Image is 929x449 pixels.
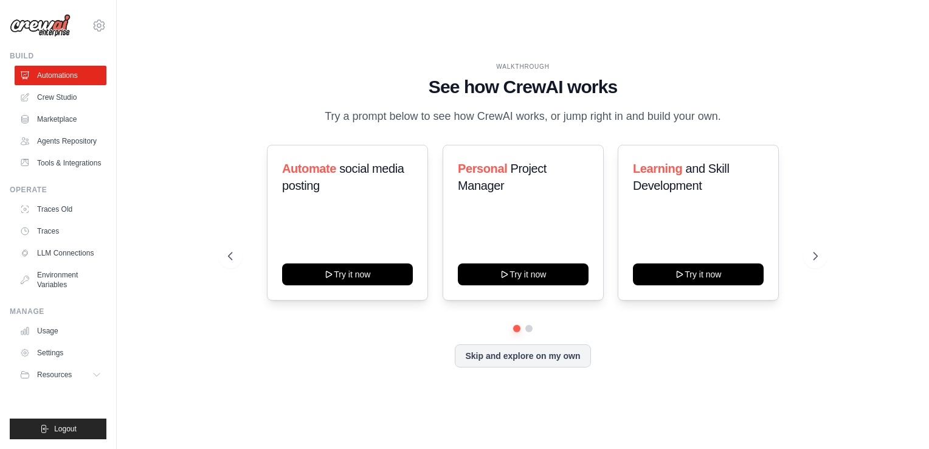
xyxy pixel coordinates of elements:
a: Automations [15,66,106,85]
a: Traces Old [15,200,106,219]
button: Try it now [282,263,413,285]
a: Marketplace [15,110,106,129]
span: Resources [37,370,72,380]
span: social media posting [282,162,404,192]
button: Resources [15,365,106,385]
a: Crew Studio [15,88,106,107]
a: LLM Connections [15,243,106,263]
div: WALKTHROUGH [228,62,818,71]
button: Skip and explore on my own [455,344,590,367]
a: Agents Repository [15,131,106,151]
h1: See how CrewAI works [228,76,818,98]
div: Build [10,51,106,61]
span: Project Manager [458,162,547,192]
span: Logout [54,424,77,434]
a: Settings [15,343,106,363]
div: Manage [10,307,106,316]
a: Environment Variables [15,265,106,294]
span: Learning [633,162,682,175]
a: Tools & Integrations [15,153,106,173]
img: Logo [10,14,71,37]
span: Personal [458,162,507,175]
div: Operate [10,185,106,195]
button: Try it now [633,263,764,285]
a: Usage [15,321,106,341]
span: Automate [282,162,336,175]
a: Traces [15,221,106,241]
button: Try it now [458,263,589,285]
p: Try a prompt below to see how CrewAI works, or jump right in and build your own. [319,108,727,125]
button: Logout [10,419,106,439]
